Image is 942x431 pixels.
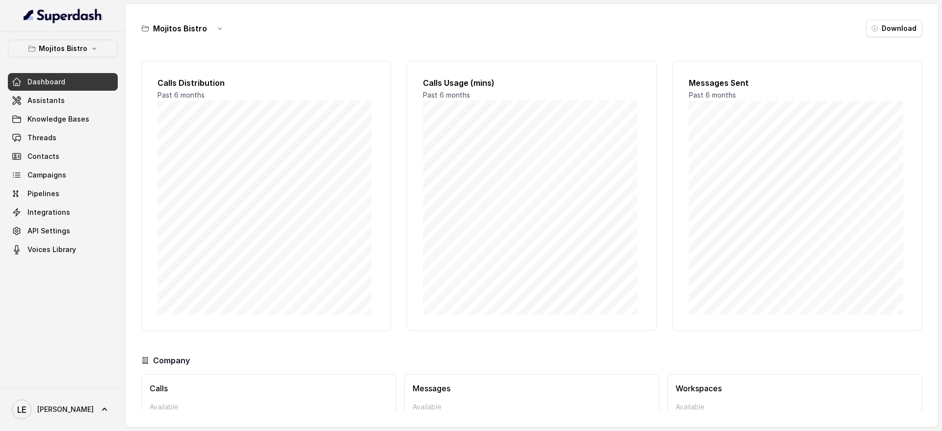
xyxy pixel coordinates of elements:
span: Pipelines [27,189,59,199]
h3: Mojitos Bistro [153,23,207,34]
span: Past 6 months [423,91,470,99]
button: Download [866,20,922,37]
span: [PERSON_NAME] [37,405,94,414]
p: Mojitos Bistro [39,43,87,54]
a: Threads [8,129,118,147]
span: Contacts [27,152,59,161]
a: [PERSON_NAME] [8,396,118,423]
span: Campaigns [27,170,66,180]
span: Integrations [27,207,70,217]
h2: Calls Distribution [157,77,375,89]
p: Available [150,402,388,412]
h2: Messages Sent [689,77,906,89]
span: Past 6 months [157,91,205,99]
span: API Settings [27,226,70,236]
a: Pipelines [8,185,118,203]
a: Assistants [8,92,118,109]
span: Voices Library [27,245,76,254]
span: Threads [27,133,56,143]
h3: Calls [150,382,388,394]
a: Contacts [8,148,118,165]
text: LE [17,405,26,415]
a: Campaigns [8,166,118,184]
span: Past 6 months [689,91,736,99]
h3: Company [153,355,190,366]
a: Dashboard [8,73,118,91]
button: Mojitos Bistro [8,40,118,57]
span: Assistants [27,96,65,105]
span: Dashboard [27,77,65,87]
img: light.svg [24,8,103,24]
a: Voices Library [8,241,118,258]
a: Knowledge Bases [8,110,118,128]
a: API Settings [8,222,118,240]
p: Available [676,402,914,412]
a: Integrations [8,203,118,221]
h3: Messages [413,382,651,394]
span: Knowledge Bases [27,114,89,124]
h2: Calls Usage (mins) [423,77,640,89]
p: Available [413,402,651,412]
h3: Workspaces [676,382,914,394]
